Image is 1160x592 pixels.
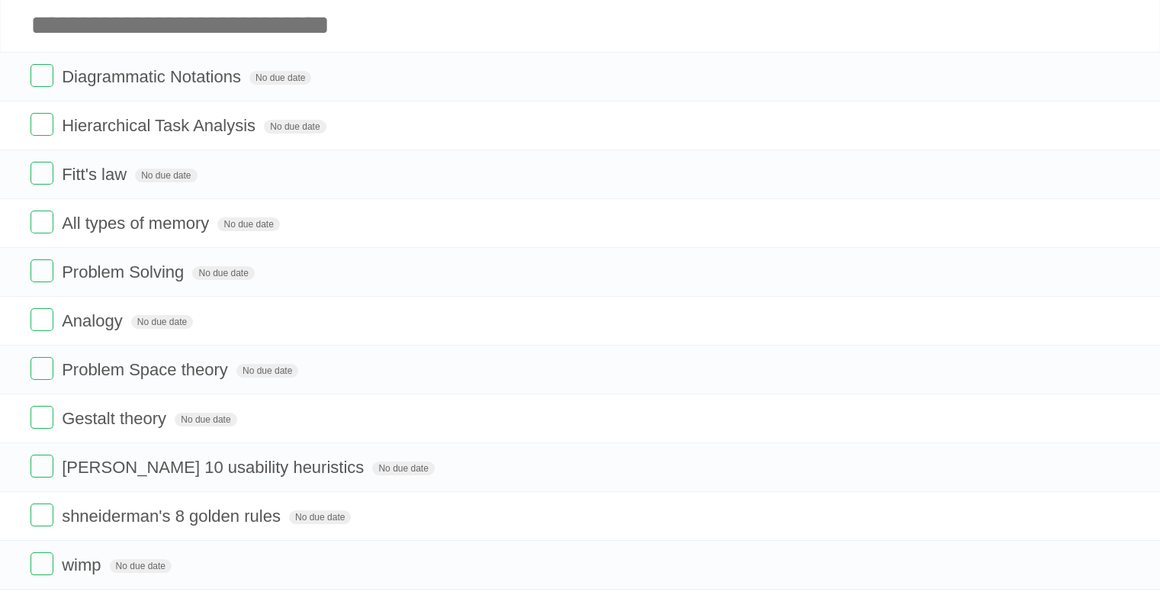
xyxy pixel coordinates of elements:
[31,552,53,575] label: Done
[31,64,53,87] label: Done
[31,455,53,478] label: Done
[62,555,104,574] span: wimp
[31,259,53,282] label: Done
[264,120,326,134] span: No due date
[62,458,368,477] span: [PERSON_NAME] 10 usability heuristics
[31,357,53,380] label: Done
[31,504,53,526] label: Done
[192,266,254,280] span: No due date
[31,308,53,331] label: Done
[236,364,298,378] span: No due date
[372,462,434,475] span: No due date
[62,311,127,330] span: Analogy
[249,71,311,85] span: No due date
[62,165,130,184] span: Fitt's law
[62,214,213,233] span: All types of memory
[31,162,53,185] label: Done
[62,262,188,282] span: Problem Solving
[135,169,197,182] span: No due date
[175,413,236,426] span: No due date
[217,217,279,231] span: No due date
[31,406,53,429] label: Done
[289,510,351,524] span: No due date
[31,211,53,233] label: Done
[62,116,259,135] span: Hierarchical Task Analysis
[31,113,53,136] label: Done
[62,360,232,379] span: Problem Space theory
[62,507,284,526] span: shneiderman's 8 golden rules
[131,315,193,329] span: No due date
[62,67,245,86] span: Diagrammatic Notations
[110,559,172,573] span: No due date
[62,409,170,428] span: Gestalt theory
